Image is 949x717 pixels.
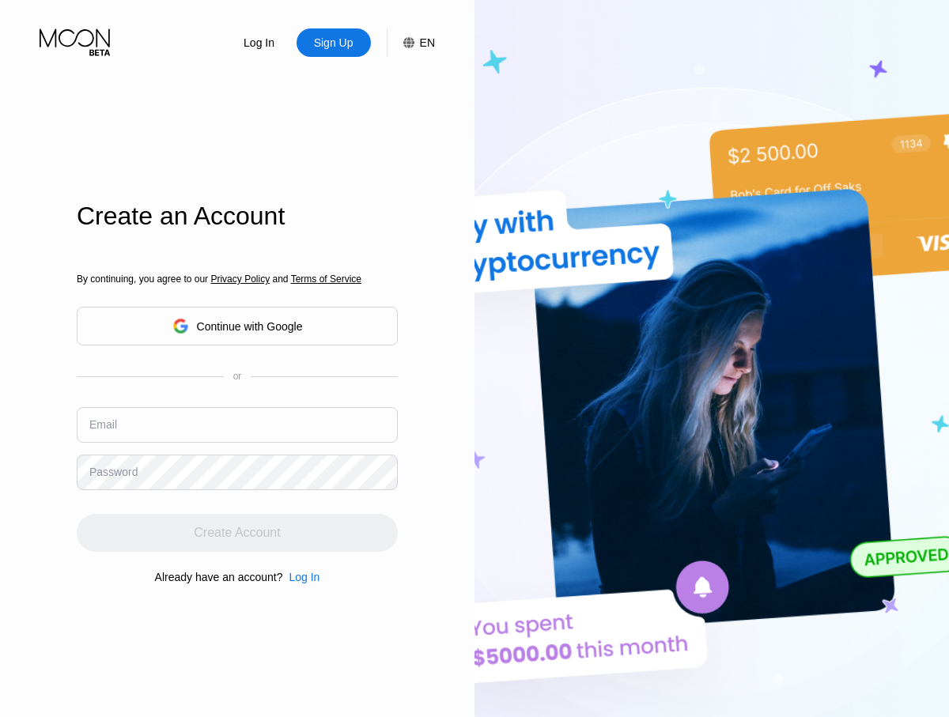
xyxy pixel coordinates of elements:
div: Sign Up [312,35,355,51]
div: Log In [289,571,319,583]
div: Create an Account [77,202,398,231]
div: Continue with Google [77,307,398,345]
div: EN [420,36,435,49]
div: Log In [222,28,297,57]
div: Password [89,466,138,478]
div: Email [89,418,117,431]
div: Continue with Google [197,320,303,333]
div: EN [387,28,435,57]
div: or [233,371,242,382]
span: Terms of Service [291,274,361,285]
span: Privacy Policy [210,274,270,285]
span: and [270,274,291,285]
div: Log In [242,35,276,51]
div: Log In [282,571,319,583]
div: Already have an account? [155,571,283,583]
div: By continuing, you agree to our [77,274,398,285]
div: Sign Up [297,28,371,57]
